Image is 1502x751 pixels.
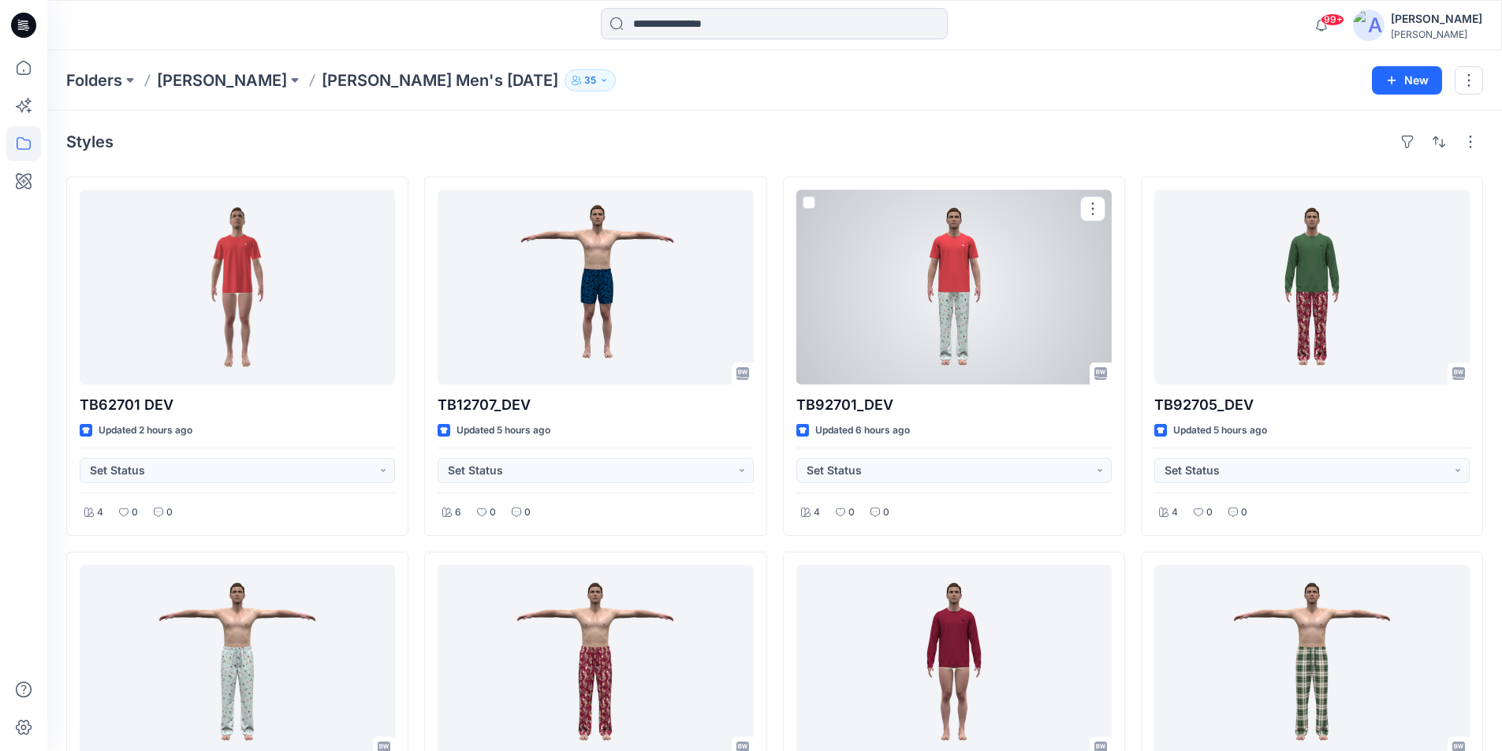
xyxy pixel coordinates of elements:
[322,69,558,91] p: [PERSON_NAME] Men's [DATE]
[97,504,103,521] p: 4
[1172,504,1178,521] p: 4
[1372,66,1442,95] button: New
[438,394,753,416] p: TB12707_DEV
[438,190,753,385] a: TB12707_DEV
[796,394,1112,416] p: TB92701_DEV
[584,72,596,89] p: 35
[848,504,855,521] p: 0
[1154,190,1470,385] a: TB92705_DEV
[1321,13,1344,26] span: 99+
[814,504,820,521] p: 4
[1353,9,1385,41] img: avatar
[1391,28,1482,40] div: [PERSON_NAME]
[524,504,531,521] p: 0
[132,504,138,521] p: 0
[166,504,173,521] p: 0
[883,504,889,521] p: 0
[457,422,550,439] p: Updated 5 hours ago
[1206,504,1213,521] p: 0
[1154,394,1470,416] p: TB92705_DEV
[66,132,114,151] h4: Styles
[80,394,395,416] p: TB62701 DEV
[80,190,395,385] a: TB62701 DEV
[1173,422,1267,439] p: Updated 5 hours ago
[815,422,910,439] p: Updated 6 hours ago
[490,504,496,521] p: 0
[1391,9,1482,28] div: [PERSON_NAME]
[796,190,1112,385] a: TB92701_DEV
[455,504,461,521] p: 6
[1241,504,1247,521] p: 0
[99,422,192,439] p: Updated 2 hours ago
[157,69,287,91] a: [PERSON_NAME]
[565,69,616,91] button: 35
[66,69,122,91] a: Folders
